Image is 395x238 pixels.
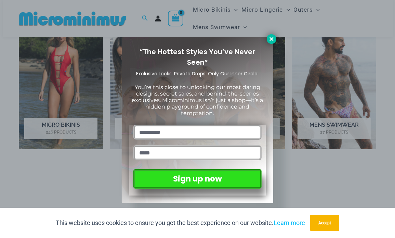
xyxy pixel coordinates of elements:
[136,70,259,77] span: Exclusive Looks. Private Drops. Only Our Inner Circle.
[310,215,339,231] button: Accept
[140,47,255,67] span: “The Hottest Styles You’ve Never Seen”
[132,84,263,117] span: You’re this close to unlocking our most daring designs, secret sales, and behind-the-scenes exclu...
[267,34,276,44] button: Close
[56,218,305,228] p: This website uses cookies to ensure you get the best experience on our website.
[133,169,262,189] button: Sign up now
[274,219,305,226] a: Learn more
